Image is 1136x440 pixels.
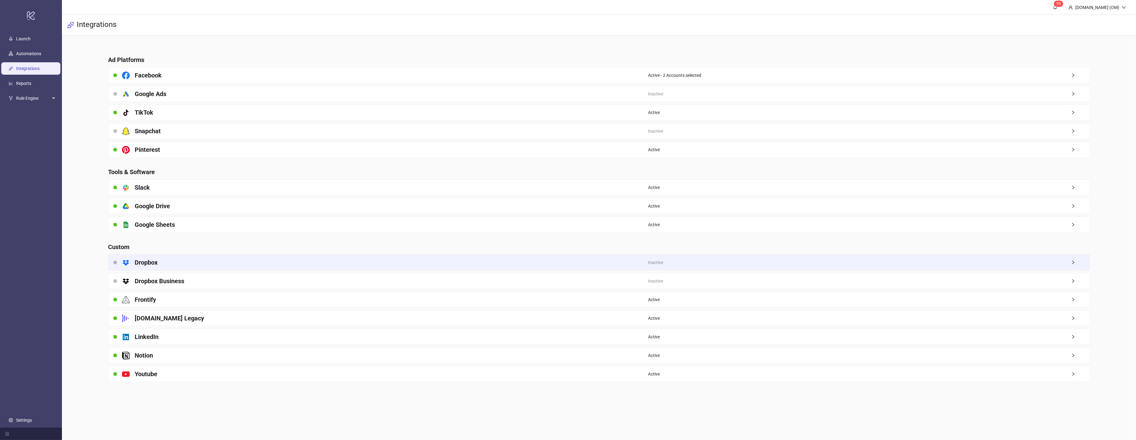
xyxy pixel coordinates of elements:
a: LinkedInActiveright [108,329,1090,345]
a: Settings [16,418,32,423]
h4: Notion [135,351,153,360]
span: menu-fold [5,432,9,436]
span: right [1071,129,1090,133]
a: FacebookActive - 2 Accounts selectedright [108,67,1090,83]
span: Active [648,371,660,377]
h4: Dropbox [135,258,158,267]
svg: Frame.io Logo [122,315,130,322]
a: Dropbox BusinessInactiveright [108,273,1090,289]
a: Google DriveActiveright [108,198,1090,214]
h4: Youtube [135,370,157,378]
span: right [1071,335,1090,339]
span: Active [648,333,660,340]
h4: Frontify [135,295,156,304]
a: Launch [16,36,31,41]
span: Active [648,203,660,209]
span: down [1122,5,1126,10]
a: Google SheetsActiveright [108,217,1090,233]
a: Google AdsInactiveright [108,86,1090,102]
span: Active [648,221,660,228]
span: 9 [1056,2,1059,6]
h4: Custom [108,243,1090,251]
h4: Google Ads [135,90,166,98]
a: PinterestActiveright [108,142,1090,158]
span: right [1071,185,1090,190]
a: TikTokActiveright [108,104,1090,121]
a: SlackActiveright [108,179,1090,196]
h4: Google Drive [135,202,170,210]
span: Active [648,352,660,359]
h4: [DOMAIN_NAME] Legacy [135,314,204,323]
a: Automations [16,51,41,56]
h4: LinkedIn [135,332,159,341]
h4: Snapchat [135,127,161,135]
span: right [1071,297,1090,302]
span: right [1071,222,1090,227]
span: Active [648,109,660,116]
a: SnapchatInactiveright [108,123,1090,139]
sup: 95 [1054,1,1063,7]
a: Integrations [16,66,40,71]
span: right [1071,353,1090,358]
span: Active [648,184,660,191]
span: right [1071,260,1090,265]
a: Reports [16,81,31,86]
span: right [1071,73,1090,77]
span: Inactive [648,90,663,97]
a: [DOMAIN_NAME] LegacyActiveright [108,310,1090,326]
span: right [1071,279,1090,283]
a: DropboxInactiveright [108,254,1090,271]
span: Inactive [648,128,663,134]
span: Active - 2 Accounts selected [648,72,701,79]
a: NotionActiveright [108,347,1090,363]
span: api [67,21,74,29]
a: FrontifyActiveright [108,292,1090,308]
span: 5 [1059,2,1061,6]
span: right [1071,204,1090,208]
span: right [1071,110,1090,115]
h4: Pinterest [135,145,160,154]
span: bell [1053,5,1057,9]
span: fork [9,96,13,100]
a: YoutubeActiveright [108,366,1090,382]
span: Active [648,146,660,153]
div: [DOMAIN_NAME] (OM) [1073,4,1122,11]
span: right [1071,147,1090,152]
h4: TikTok [135,108,153,117]
h4: Tools & Software [108,168,1090,176]
h4: Ad Platforms [108,55,1090,64]
span: right [1071,316,1090,320]
span: Active [648,315,660,322]
span: user [1069,5,1073,10]
h4: Facebook [135,71,162,80]
span: right [1071,92,1090,96]
h3: Integrations [77,20,116,30]
h4: Google Sheets [135,220,175,229]
h4: Dropbox Business [135,277,184,285]
span: Inactive [648,259,663,266]
span: right [1071,372,1090,376]
span: Inactive [648,278,663,284]
h4: Slack [135,183,150,192]
span: Rule Engine [16,92,50,104]
span: Active [648,296,660,303]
